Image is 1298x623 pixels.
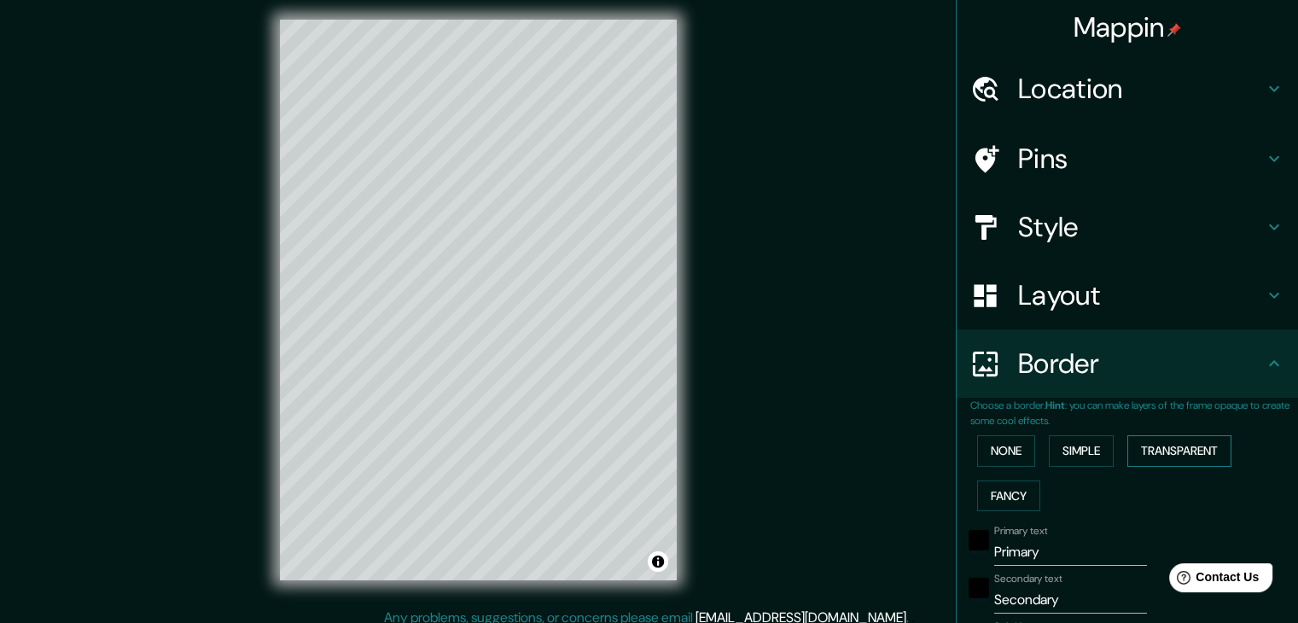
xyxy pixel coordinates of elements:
button: Transparent [1127,435,1231,467]
label: Secondary text [994,572,1062,586]
button: black [969,530,989,550]
h4: Mappin [1074,10,1182,44]
b: Hint [1045,399,1065,412]
div: Location [957,55,1298,123]
h4: Pins [1018,142,1264,176]
p: Choose a border. : you can make layers of the frame opaque to create some cool effects. [970,398,1298,428]
iframe: Help widget launcher [1146,556,1279,604]
h4: Layout [1018,278,1264,312]
button: Fancy [977,480,1040,512]
h4: Border [1018,346,1264,381]
div: Border [957,329,1298,398]
button: Toggle attribution [648,551,668,572]
button: black [969,578,989,598]
button: Simple [1049,435,1114,467]
div: Layout [957,261,1298,329]
h4: Location [1018,72,1264,106]
label: Primary text [994,524,1047,539]
div: Style [957,193,1298,261]
div: Pins [957,125,1298,193]
img: pin-icon.png [1167,23,1181,37]
button: None [977,435,1035,467]
h4: Style [1018,210,1264,244]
